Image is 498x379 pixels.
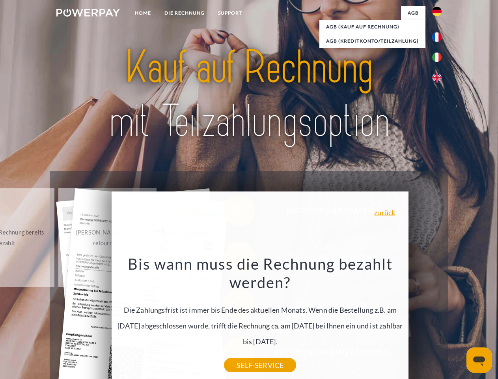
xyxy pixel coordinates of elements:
[432,73,442,83] img: en
[211,6,249,20] a: SUPPORT
[128,6,158,20] a: Home
[319,34,425,48] a: AGB (Kreditkonto/Teilzahlung)
[432,7,442,16] img: de
[75,38,423,151] img: title-powerpay_de.svg
[319,20,425,34] a: AGB (Kauf auf Rechnung)
[374,209,395,216] a: zurück
[63,227,152,248] div: [PERSON_NAME] wurde retourniert
[56,9,120,17] img: logo-powerpay-white.svg
[116,254,404,365] div: Die Zahlungsfrist ist immer bis Ende des aktuellen Monats. Wenn die Bestellung z.B. am [DATE] abg...
[432,53,442,62] img: it
[401,6,425,20] a: agb
[158,6,211,20] a: DIE RECHNUNG
[432,32,442,42] img: fr
[466,347,492,373] iframe: Schaltfläche zum Öffnen des Messaging-Fensters
[116,254,404,292] h3: Bis wann muss die Rechnung bezahlt werden?
[224,358,296,372] a: SELF-SERVICE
